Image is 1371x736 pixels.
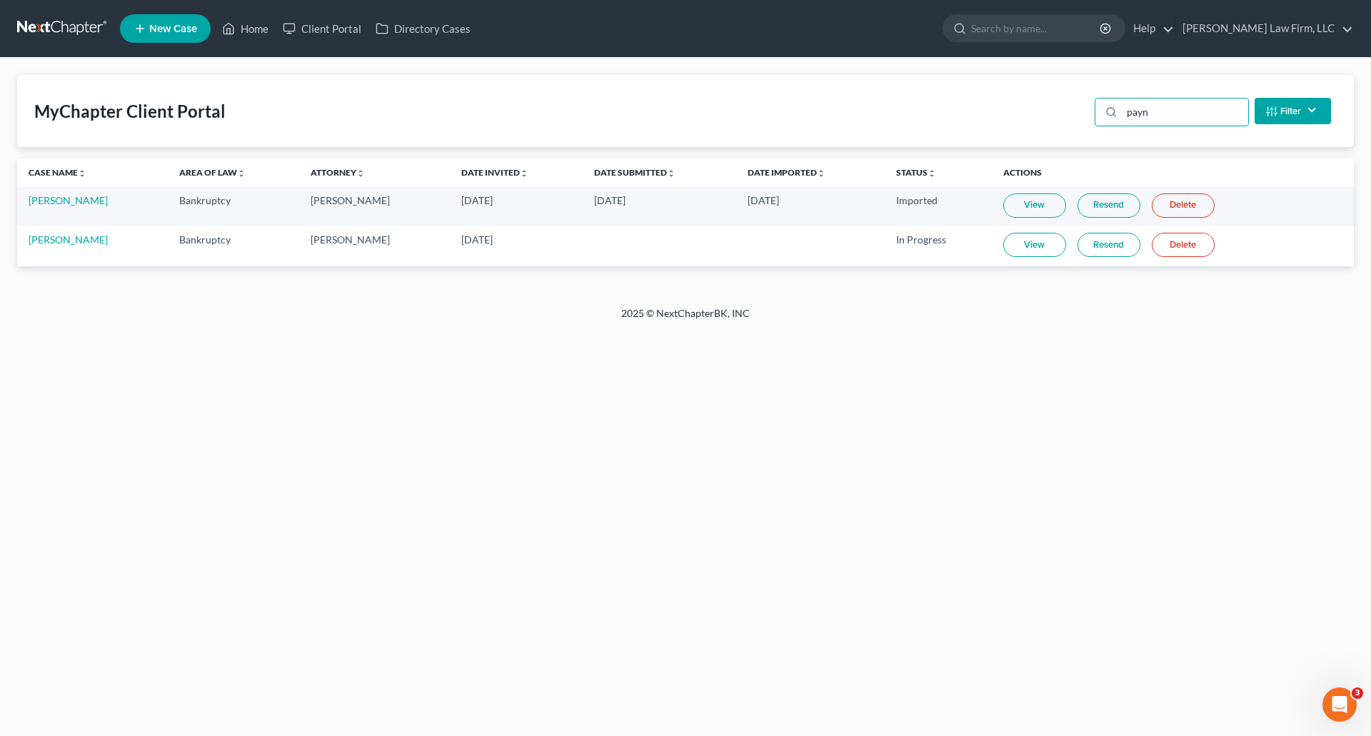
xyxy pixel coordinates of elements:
input: Search by name... [971,15,1102,41]
span: [DATE] [461,194,493,206]
td: [PERSON_NAME] [299,187,450,226]
button: Filter [1255,98,1331,124]
a: Resend [1078,233,1140,257]
i: unfold_more [78,169,86,178]
span: 3 [1352,687,1363,699]
td: [PERSON_NAME] [299,226,450,266]
a: Help [1126,16,1174,41]
a: [PERSON_NAME] [29,194,108,206]
td: In Progress [885,226,992,266]
a: Client Portal [276,16,368,41]
a: Delete [1152,193,1215,218]
span: [DATE] [594,194,626,206]
td: Bankruptcy [168,187,299,226]
a: Case Nameunfold_more [29,167,86,178]
a: Statusunfold_more [896,167,936,178]
i: unfold_more [667,169,676,178]
iframe: Intercom live chat [1322,687,1357,722]
a: View [1003,233,1066,257]
i: unfold_more [356,169,365,178]
a: Delete [1152,233,1215,257]
td: Imported [885,187,992,226]
a: [PERSON_NAME] [29,233,108,246]
a: [PERSON_NAME] Law Firm, LLC [1175,16,1353,41]
span: [DATE] [748,194,779,206]
th: Actions [992,158,1354,187]
a: Date Importedunfold_more [748,167,825,178]
td: Bankruptcy [168,226,299,266]
i: unfold_more [817,169,825,178]
a: Area of Lawunfold_more [179,167,246,178]
a: Date Submittedunfold_more [594,167,676,178]
span: New Case [149,24,197,34]
a: Attorneyunfold_more [311,167,365,178]
i: unfold_more [928,169,936,178]
span: [DATE] [461,233,493,246]
a: Directory Cases [368,16,478,41]
a: Date Invitedunfold_more [461,167,528,178]
a: Home [215,16,276,41]
div: 2025 © NextChapterBK, INC [278,306,1093,332]
input: Search... [1122,99,1248,126]
a: View [1003,193,1066,218]
i: unfold_more [237,169,246,178]
a: Resend [1078,193,1140,218]
i: unfold_more [520,169,528,178]
div: MyChapter Client Portal [34,100,226,123]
